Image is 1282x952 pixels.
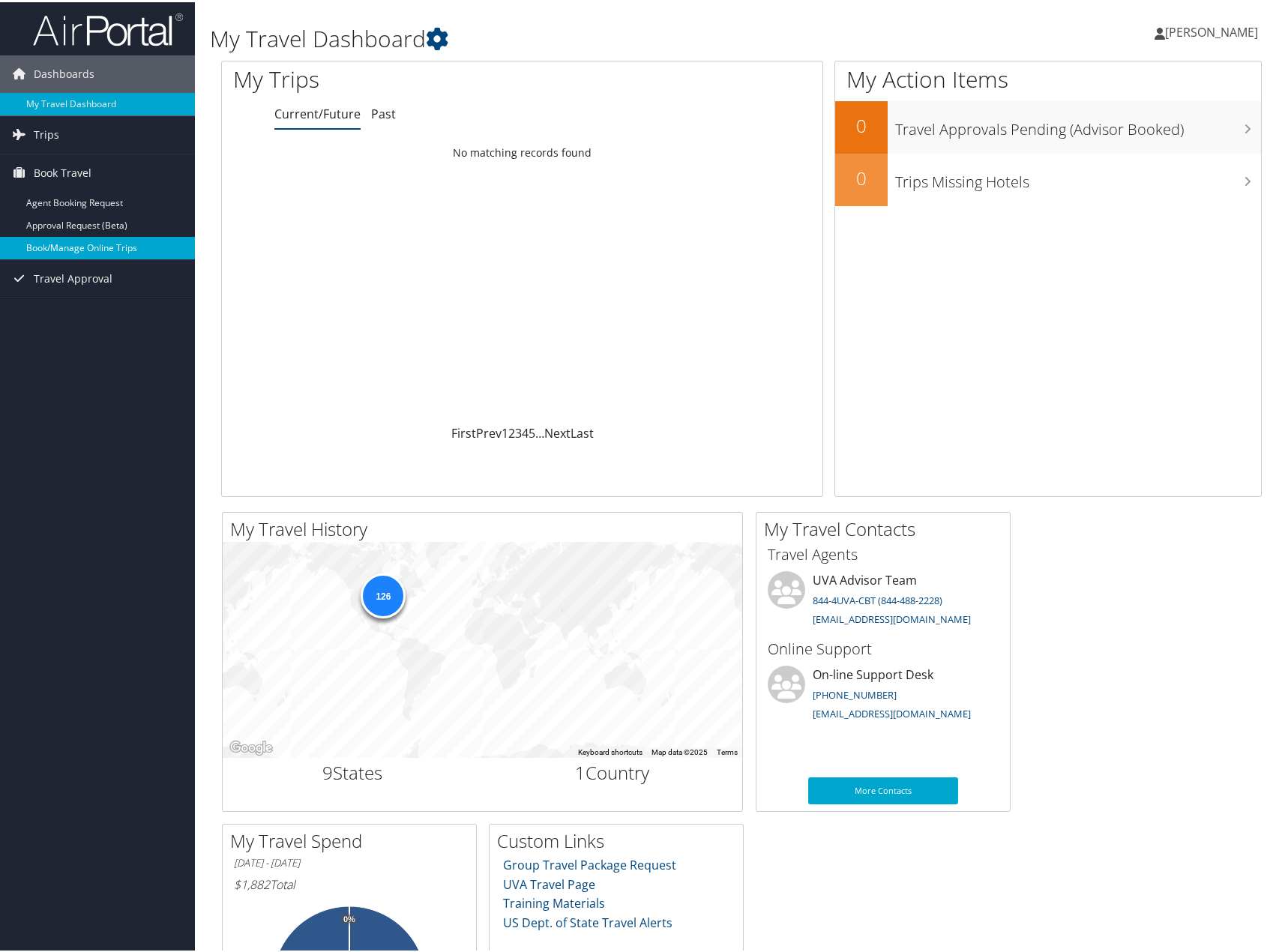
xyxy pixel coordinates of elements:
span: Map data ©2025 [651,746,708,754]
h6: Total [234,874,465,891]
h2: 0 [835,111,888,136]
span: Trips [34,114,59,151]
h2: States [234,758,472,783]
a: Open this area in Google Maps (opens a new window) [226,736,276,756]
a: Terms (opens in new tab) [717,746,738,754]
a: [PHONE_NUMBER] [813,686,897,699]
h2: My Travel Contacts [764,514,1010,540]
span: 1 [575,758,586,783]
span: 9 [322,758,333,783]
span: Travel Approval [34,258,112,295]
td: No matching records found [222,137,822,164]
a: 2 [508,423,515,439]
img: airportal-logo.png [33,10,183,45]
a: Prev [476,423,502,439]
h1: My Action Items [835,61,1261,93]
a: Next [544,423,571,439]
img: Google [226,736,276,756]
a: 5 [529,423,535,439]
h1: My Travel Dashboard [210,21,918,52]
tspan: 0% [343,913,355,922]
h2: My Travel History [230,514,742,540]
a: 4 [522,423,529,439]
h2: 0 [835,163,888,189]
h2: My Travel Spend [230,826,476,852]
a: Group Travel Package Request [503,855,676,871]
h2: Country [494,758,732,783]
a: 0Trips Missing Hotels [835,151,1261,204]
li: UVA Advisor Team [760,569,1006,630]
a: 1 [502,423,508,439]
h3: Trips Missing Hotels [895,162,1261,190]
h3: Online Support [768,636,999,657]
a: More Contacts [808,775,958,802]
a: Training Materials [503,893,605,909]
a: 3 [515,423,522,439]
span: … [535,423,544,439]
h3: Travel Agents [768,542,999,563]
a: 0Travel Approvals Pending (Advisor Booked) [835,99,1261,151]
span: Dashboards [34,53,94,91]
li: On-line Support Desk [760,663,1006,725]
a: 844-4UVA-CBT (844-488-2228) [813,591,942,605]
a: [EMAIL_ADDRESS][DOMAIN_NAME] [813,705,971,718]
a: Current/Future [274,103,361,120]
a: UVA Travel Page [503,874,595,891]
a: [PERSON_NAME] [1155,7,1273,52]
h3: Travel Approvals Pending (Advisor Booked) [895,109,1261,138]
h6: [DATE] - [DATE] [234,854,465,868]
a: Last [571,423,594,439]
a: [EMAIL_ADDRESS][DOMAIN_NAME] [813,610,971,624]
div: 126 [361,571,406,616]
h2: Custom Links [497,826,743,852]
button: Keyboard shortcuts [578,745,642,756]
span: Book Travel [34,152,91,190]
span: $1,882 [234,874,270,891]
h1: My Trips [233,61,561,93]
a: US Dept. of State Travel Alerts [503,912,672,929]
a: First [451,423,476,439]
a: Past [371,103,396,120]
span: [PERSON_NAME] [1165,22,1258,38]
